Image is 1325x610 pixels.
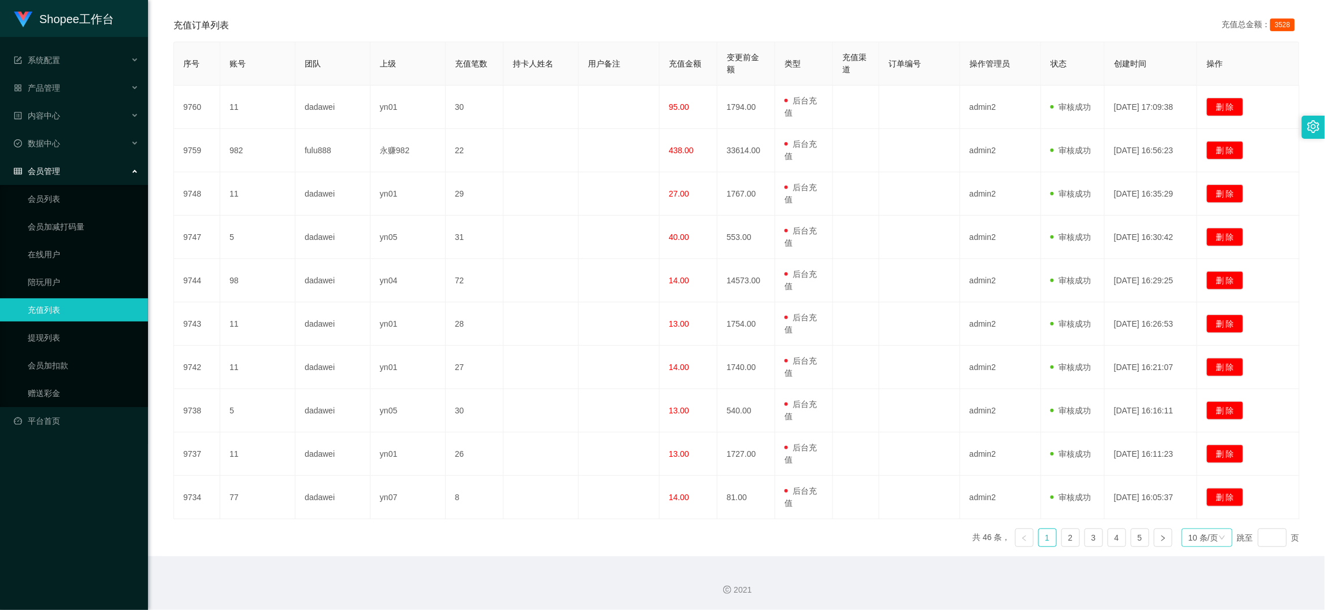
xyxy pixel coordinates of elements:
[1105,259,1197,302] td: [DATE] 16:29:25
[960,346,1041,389] td: admin2
[1206,271,1243,290] button: 删 除
[784,269,817,291] span: 后台充值
[1105,389,1197,432] td: [DATE] 16:16:11
[371,389,446,432] td: yn05
[295,86,371,129] td: dadawei
[960,129,1041,172] td: admin2
[1061,528,1080,547] li: 2
[220,129,295,172] td: 982
[717,389,775,432] td: 540.00
[295,259,371,302] td: dadawei
[669,276,689,285] span: 14.00
[174,302,220,346] td: 9743
[157,584,1316,596] div: 2021
[1062,529,1079,546] a: 2
[1105,302,1197,346] td: [DATE] 16:26:53
[455,59,487,68] span: 充值笔数
[669,232,689,242] span: 40.00
[371,216,446,259] td: yn05
[1050,189,1091,198] span: 审核成功
[446,432,504,476] td: 26
[14,56,22,64] i: 图标: form
[1105,172,1197,216] td: [DATE] 16:35:29
[960,259,1041,302] td: admin2
[784,183,817,204] span: 后台充值
[1085,529,1102,546] a: 3
[960,172,1041,216] td: admin2
[669,449,689,459] span: 13.00
[14,112,22,120] i: 图标: profile
[669,406,689,415] span: 13.00
[305,59,321,68] span: 团队
[1105,86,1197,129] td: [DATE] 17:09:38
[28,382,139,405] a: 赠送彩金
[295,129,371,172] td: fulu888
[969,59,1010,68] span: 操作管理员
[972,528,1010,547] li: 共 46 条，
[669,102,689,112] span: 95.00
[183,59,199,68] span: 序号
[14,84,22,92] i: 图标: appstore-o
[1085,528,1103,547] li: 3
[1050,493,1091,502] span: 审核成功
[784,59,801,68] span: 类型
[174,259,220,302] td: 9744
[295,389,371,432] td: dadawei
[1021,535,1028,542] i: 图标: left
[446,86,504,129] td: 30
[1015,528,1034,547] li: 上一页
[446,346,504,389] td: 27
[1050,102,1091,112] span: 审核成功
[14,56,60,65] span: 系统配置
[1206,488,1243,507] button: 删 除
[960,216,1041,259] td: admin2
[220,216,295,259] td: 5
[14,111,60,120] span: 内容中心
[14,14,114,23] a: Shopee工作台
[717,346,775,389] td: 1740.00
[446,129,504,172] td: 22
[1206,228,1243,246] button: 删 除
[669,189,689,198] span: 27.00
[39,1,114,38] h1: Shopee工作台
[784,443,817,464] span: 后台充值
[588,59,620,68] span: 用户备注
[295,172,371,216] td: dadawei
[220,389,295,432] td: 5
[1108,529,1126,546] a: 4
[174,476,220,519] td: 9734
[889,59,921,68] span: 订单编号
[220,346,295,389] td: 11
[784,226,817,247] span: 后台充值
[174,129,220,172] td: 9759
[669,493,689,502] span: 14.00
[371,346,446,389] td: yn01
[669,363,689,372] span: 14.00
[14,167,60,176] span: 会员管理
[960,476,1041,519] td: admin2
[1050,232,1091,242] span: 审核成功
[28,215,139,238] a: 会员加减打码量
[230,59,246,68] span: 账号
[446,389,504,432] td: 30
[446,259,504,302] td: 72
[371,259,446,302] td: yn04
[295,432,371,476] td: dadawei
[371,172,446,216] td: yn01
[295,476,371,519] td: dadawei
[174,432,220,476] td: 9737
[28,354,139,377] a: 会员加扣款
[669,319,689,328] span: 13.00
[1050,449,1091,459] span: 审核成功
[174,172,220,216] td: 9748
[14,139,22,147] i: 图标: check-circle-o
[960,86,1041,129] td: admin2
[784,313,817,334] span: 后台充值
[1270,19,1295,31] span: 3528
[513,59,553,68] span: 持卡人姓名
[1154,528,1172,547] li: 下一页
[717,216,775,259] td: 553.00
[371,129,446,172] td: 永赚982
[14,83,60,93] span: 产品管理
[220,259,295,302] td: 98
